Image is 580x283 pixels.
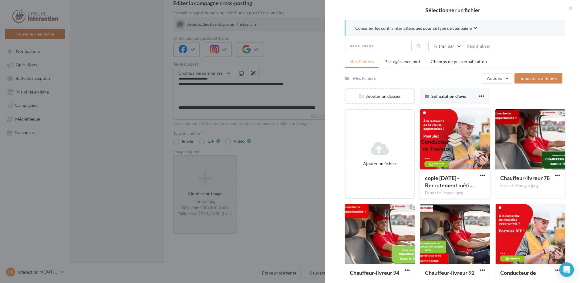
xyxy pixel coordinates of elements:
[346,93,414,99] div: Ajouter un dossier
[355,25,472,31] span: Consulter les contraintes attendues pour ce type de campagne
[350,269,399,276] span: Chauffeur-livreur 94
[464,43,493,50] button: Réinitialiser
[348,161,412,167] div: Ajouter un fichier
[425,175,474,189] span: copie 18-09-2025 - Recrutement métier BTP 1
[500,175,550,181] span: Chauffeur-livreur 78
[431,94,466,99] span: Sollicitation d'avis
[425,269,474,276] span: Chauffeur-livreur 92
[500,183,560,189] div: Format d'image: jpeg
[514,73,562,84] button: Importer un fichier
[349,59,374,64] span: Mes fichiers
[384,59,420,64] span: Partagés avec moi
[431,59,487,64] span: Champs de personnalisation
[335,7,570,13] h2: Sélectionner un fichier
[428,41,464,51] button: Filtrer par
[487,76,502,81] span: Actions
[425,190,485,196] div: Format d'image: jpeg
[355,25,477,32] button: Consulter les contraintes attendues pour ce type de campagne
[519,76,558,81] span: Importer un fichier
[559,262,574,277] div: Open Intercom Messenger
[482,73,512,84] button: Actions
[353,75,376,81] div: Mes fichiers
